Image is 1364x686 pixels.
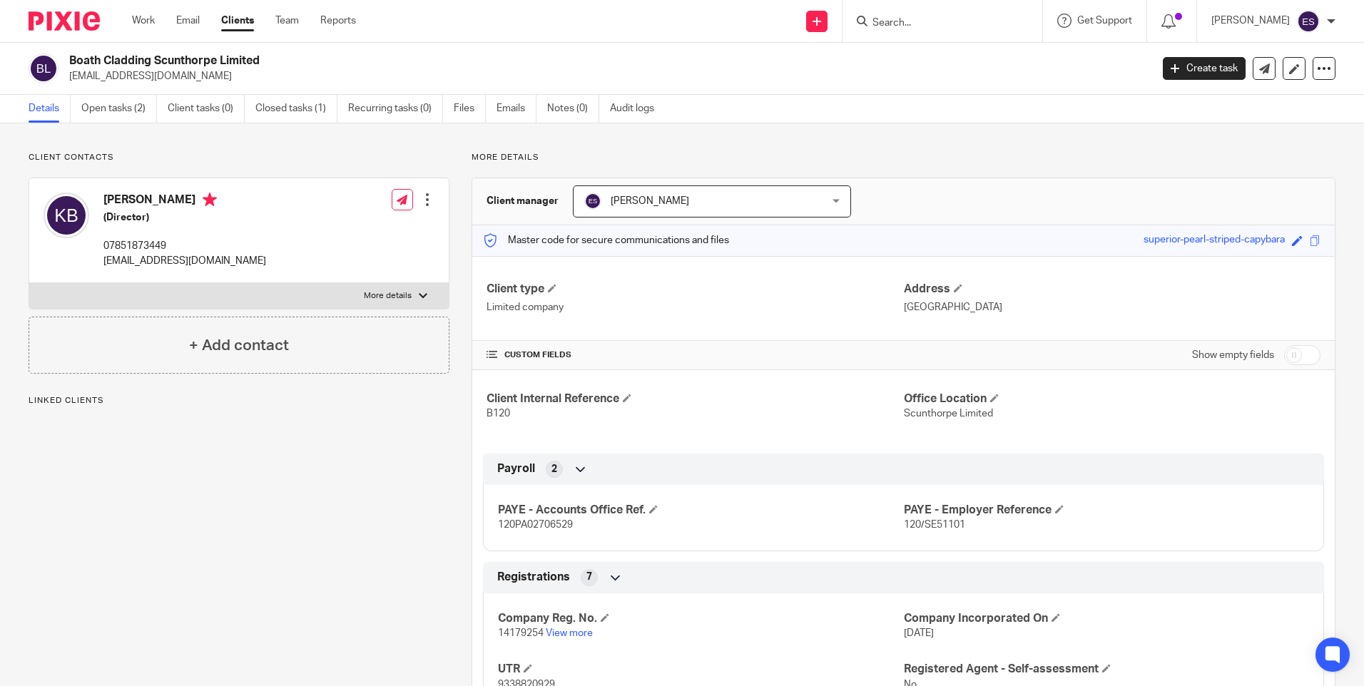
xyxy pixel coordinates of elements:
a: Clients [221,14,254,28]
h4: PAYE - Accounts Office Ref. [498,503,903,518]
h4: Company Incorporated On [904,611,1309,626]
a: View more [546,628,593,638]
p: Client contacts [29,152,449,163]
h4: Client Internal Reference [487,391,903,406]
a: Open tasks (2) [81,95,157,123]
p: More details [472,152,1335,163]
p: [GEOGRAPHIC_DATA] [904,300,1320,314]
a: Closed tasks (1) [255,95,337,123]
span: Get Support [1077,16,1132,26]
h4: Address [904,282,1320,297]
a: Email [176,14,200,28]
span: Registrations [497,570,570,585]
h5: (Director) [103,210,266,225]
a: Team [275,14,299,28]
img: svg%3E [1297,10,1320,33]
img: svg%3E [29,53,58,83]
h4: Company Reg. No. [498,611,903,626]
p: Master code for secure communications and files [483,233,729,247]
a: Reports [320,14,356,28]
span: 7 [586,570,592,584]
a: Client tasks (0) [168,95,245,123]
h4: Registered Agent - Self-assessment [904,662,1309,677]
img: Pixie [29,11,100,31]
p: 07851873449 [103,239,266,253]
h4: Client type [487,282,903,297]
p: [EMAIL_ADDRESS][DOMAIN_NAME] [69,69,1141,83]
p: More details [364,290,412,302]
a: Notes (0) [547,95,599,123]
a: Files [454,95,486,123]
a: Details [29,95,71,123]
h4: UTR [498,662,903,677]
label: Show empty fields [1192,348,1274,362]
a: Recurring tasks (0) [348,95,443,123]
div: superior-pearl-striped-capybara [1144,232,1285,249]
a: Audit logs [610,95,665,123]
p: [PERSON_NAME] [1211,14,1290,28]
i: Primary [203,193,217,207]
span: Scunthorpe Limited [904,409,993,419]
a: Emails [497,95,536,123]
p: Limited company [487,300,903,314]
span: [DATE] [904,628,934,638]
span: 14179254 [498,628,544,638]
p: [EMAIL_ADDRESS][DOMAIN_NAME] [103,254,266,268]
h2: Boath Cladding Scunthorpe Limited [69,53,927,68]
input: Search [871,17,999,30]
span: 2 [551,462,557,476]
img: svg%3E [584,193,601,210]
span: 120PA02706529 [498,520,573,530]
a: Work [132,14,155,28]
h4: CUSTOM FIELDS [487,349,903,361]
span: Payroll [497,461,535,476]
h4: + Add contact [189,334,289,357]
h4: [PERSON_NAME] [103,193,266,210]
p: Linked clients [29,395,449,406]
span: 120/SE51101 [904,520,965,530]
span: B120 [487,409,510,419]
span: [PERSON_NAME] [611,196,689,206]
h3: Client manager [487,194,559,208]
a: Create task [1163,57,1246,80]
img: svg%3E [44,193,89,238]
h4: Office Location [904,391,1320,406]
h4: PAYE - Employer Reference [904,503,1309,518]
